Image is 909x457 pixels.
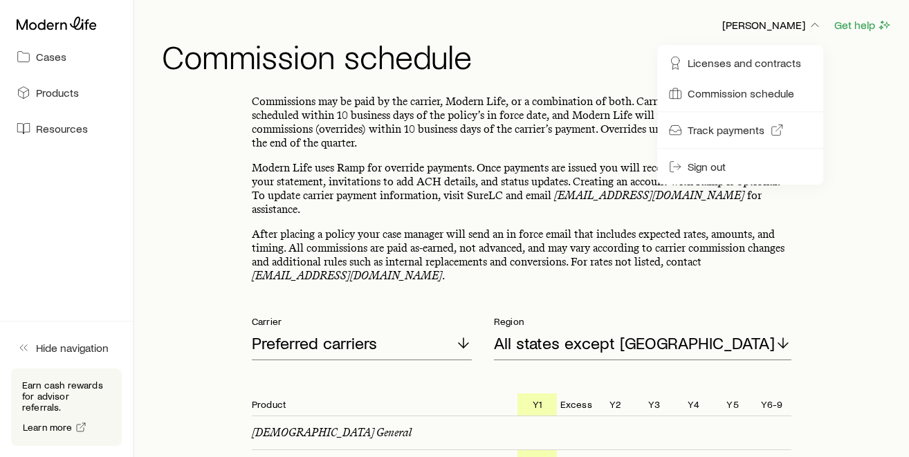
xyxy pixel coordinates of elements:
[252,426,412,440] p: [DEMOGRAPHIC_DATA] General
[22,380,111,413] p: Earn cash rewards for advisor referrals.
[688,86,794,100] span: Commission schedule
[663,50,818,75] a: Licenses and contracts
[688,160,726,174] span: Sign out
[252,227,791,283] p: After placing a policy your case manager will send an in force email that includes expected rates...
[752,393,791,416] p: Y6-9
[557,393,596,416] p: Excess
[722,18,822,32] p: [PERSON_NAME]
[36,86,79,100] span: Products
[36,50,66,64] span: Cases
[663,154,818,179] button: Sign out
[11,41,122,72] a: Cases
[36,341,109,355] span: Hide navigation
[11,369,122,446] div: Earn cash rewards for advisor referrals.Learn more
[494,333,775,353] p: All states except [GEOGRAPHIC_DATA]
[36,122,88,136] span: Resources
[11,333,122,363] button: Hide navigation
[688,56,801,70] span: Licenses and contracts
[596,393,635,416] p: Y2
[688,123,764,137] span: Track payments
[11,77,122,108] a: Products
[834,17,892,33] button: Get help
[722,17,823,34] button: [PERSON_NAME]
[252,95,791,150] p: Commissions may be paid by the carrier, Modern Life, or a combination of both. Carrier payments a...
[252,333,377,353] p: Preferred carriers
[554,189,744,202] a: [EMAIL_ADDRESS][DOMAIN_NAME]
[162,39,892,73] h1: Commission schedule
[252,161,791,216] p: Modern Life uses Ramp for override payments. Once payments are issued you will receive emails fro...
[674,393,713,416] p: Y4
[517,393,557,416] p: Y1
[713,393,753,416] p: Y5
[635,393,674,416] p: Y3
[663,118,818,142] a: Track payments
[11,113,122,144] a: Resources
[494,316,791,327] p: Region
[252,269,442,282] a: [EMAIL_ADDRESS][DOMAIN_NAME]
[23,422,73,432] span: Learn more
[252,316,472,327] p: Carrier
[663,81,818,106] a: Commission schedule
[241,393,517,416] p: Product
